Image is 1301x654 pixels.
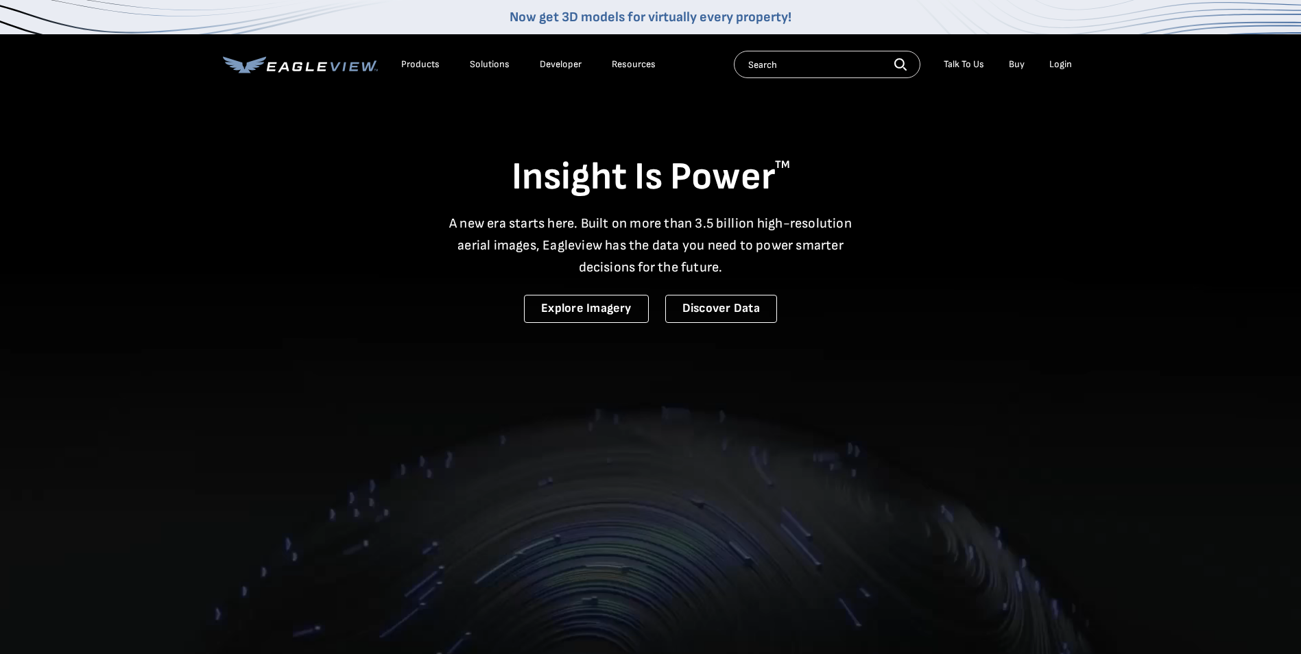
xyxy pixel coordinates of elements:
[401,58,440,71] div: Products
[734,51,920,78] input: Search
[665,295,777,323] a: Discover Data
[441,213,861,278] p: A new era starts here. Built on more than 3.5 billion high-resolution aerial images, Eagleview ha...
[1009,58,1025,71] a: Buy
[510,9,791,25] a: Now get 3D models for virtually every property!
[944,58,984,71] div: Talk To Us
[775,158,790,171] sup: TM
[1049,58,1072,71] div: Login
[540,58,582,71] a: Developer
[470,58,510,71] div: Solutions
[223,154,1079,202] h1: Insight Is Power
[524,295,649,323] a: Explore Imagery
[612,58,656,71] div: Resources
